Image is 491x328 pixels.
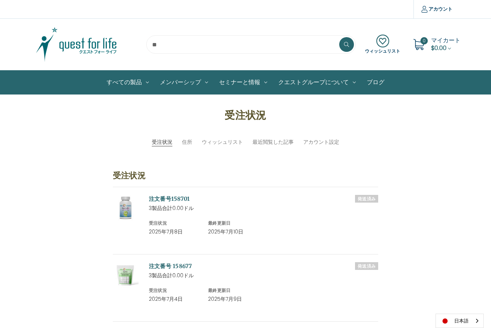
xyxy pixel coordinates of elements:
[355,262,378,270] h6: 発送済み
[431,44,447,52] span: $0.00
[208,228,243,235] span: 2025年7月10日
[436,314,483,328] a: 日本語
[431,36,460,52] a: Cart with 0 items
[436,314,484,328] aside: Language selected: 日本語
[355,195,378,203] h6: 発送済み
[208,295,242,303] span: 2025年7月9日
[252,138,294,146] a: 最近閲覧した記事
[149,263,192,270] a: 注文番号 158677
[31,26,122,63] img: クエスト・グループ
[149,195,190,202] a: 注文番号158701
[149,287,200,294] h6: 受注状況
[149,295,183,303] span: 2025年7月4日
[273,71,361,94] a: クエストグループについて
[202,138,243,146] a: ウィッシュリスト
[420,37,428,44] span: 0
[431,36,460,44] span: マイカート
[149,228,183,235] span: 2025年7月8日
[149,220,200,227] h6: 受注状況
[303,138,339,146] a: アカウント設定
[149,272,378,279] p: 3製品合計0.00ドル
[208,220,259,227] h6: 最終更新日
[208,287,259,294] h6: 最終更新日
[46,107,444,123] h1: 受注状況
[214,71,273,94] a: セミナーと情報
[113,170,378,187] h3: 受注状況
[101,71,154,94] a: All Products
[152,138,172,146] li: 受注状況
[436,314,484,328] div: Language
[149,204,378,212] p: 3製品合計0.00ドル
[182,138,192,146] a: 住所
[361,71,390,94] a: ブログ
[365,35,400,54] a: ウィッシュリスト
[154,71,214,94] a: メンバーシップ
